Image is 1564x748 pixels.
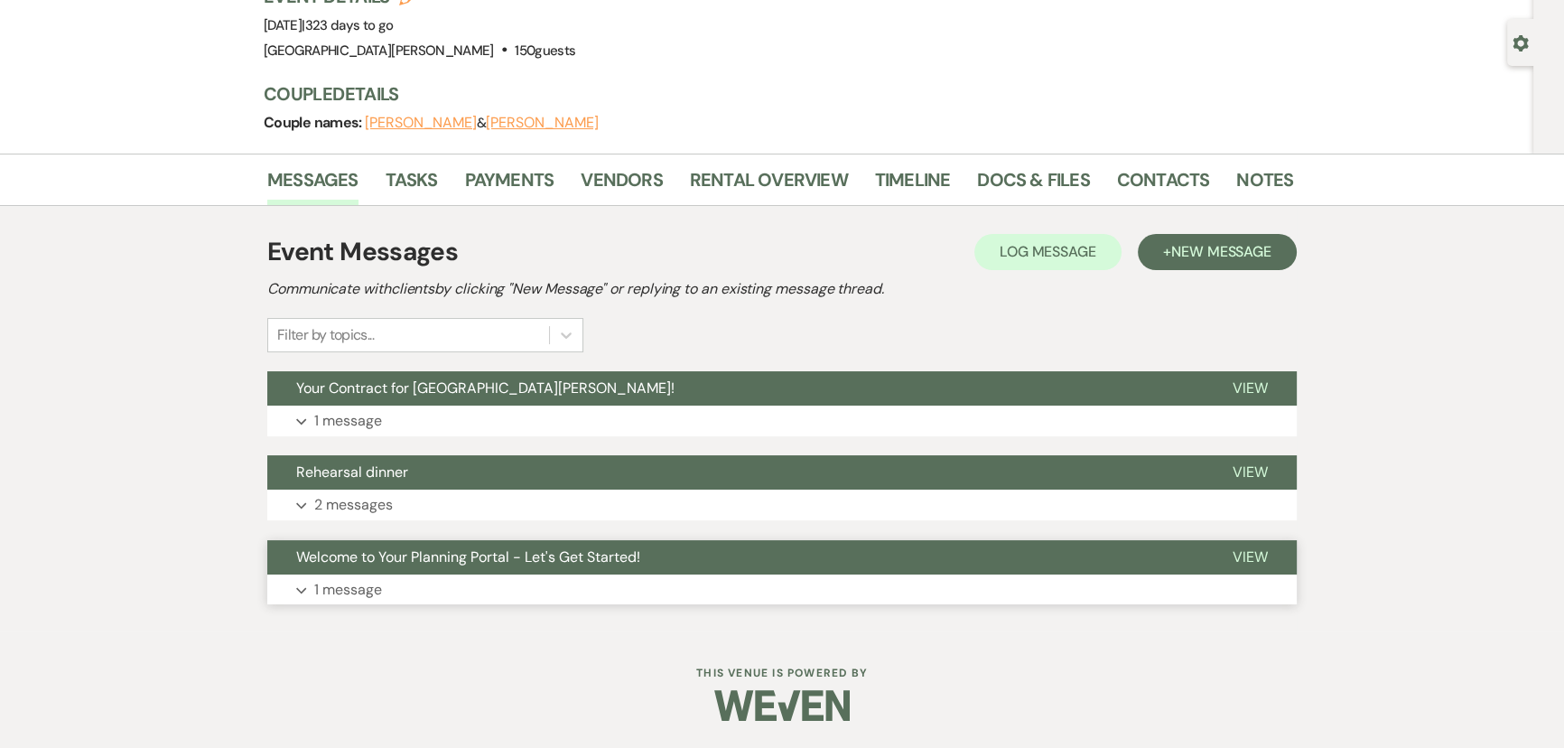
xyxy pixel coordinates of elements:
div: Filter by topics... [277,324,374,346]
span: New Message [1171,242,1271,261]
span: Log Message [1000,242,1096,261]
span: | [302,16,393,34]
span: View [1233,463,1268,482]
button: 2 messages [267,490,1297,520]
p: 2 messages [314,493,393,517]
a: Tasks [386,165,438,205]
a: Docs & Files [977,165,1089,205]
span: View [1233,379,1268,397]
a: Contacts [1117,165,1210,205]
a: Vendors [581,165,662,205]
a: Messages [267,165,358,205]
span: 150 guests [515,42,575,60]
button: 1 message [267,406,1297,436]
button: Open lead details [1513,33,1529,51]
h1: Event Messages [267,233,458,271]
button: View [1204,371,1297,406]
img: Weven Logo [714,674,850,737]
span: [GEOGRAPHIC_DATA][PERSON_NAME] [264,42,494,60]
p: 1 message [314,578,382,602]
button: Rehearsal dinner [267,455,1204,490]
button: 1 message [267,575,1297,605]
span: 323 days to go [305,16,394,34]
h2: Communicate with clients by clicking "New Message" or replying to an existing message thread. [267,278,1297,300]
button: Welcome to Your Planning Portal - Let's Get Started! [267,540,1204,575]
h3: Couple Details [264,81,1275,107]
a: Timeline [875,165,951,205]
button: [PERSON_NAME] [486,116,598,130]
button: View [1204,455,1297,490]
button: Log Message [974,234,1122,270]
span: Your Contract for [GEOGRAPHIC_DATA][PERSON_NAME]! [296,379,675,397]
button: Your Contract for [GEOGRAPHIC_DATA][PERSON_NAME]! [267,371,1204,406]
p: 1 message [314,409,382,433]
span: & [365,114,598,132]
span: Couple names: [264,113,365,132]
button: View [1204,540,1297,575]
a: Payments [465,165,554,205]
span: View [1233,547,1268,566]
span: Welcome to Your Planning Portal - Let's Get Started! [296,547,640,566]
button: [PERSON_NAME] [365,116,477,130]
a: Notes [1236,165,1293,205]
span: [DATE] [264,16,394,34]
span: Rehearsal dinner [296,463,408,482]
button: +New Message [1138,234,1297,270]
a: Rental Overview [690,165,848,205]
